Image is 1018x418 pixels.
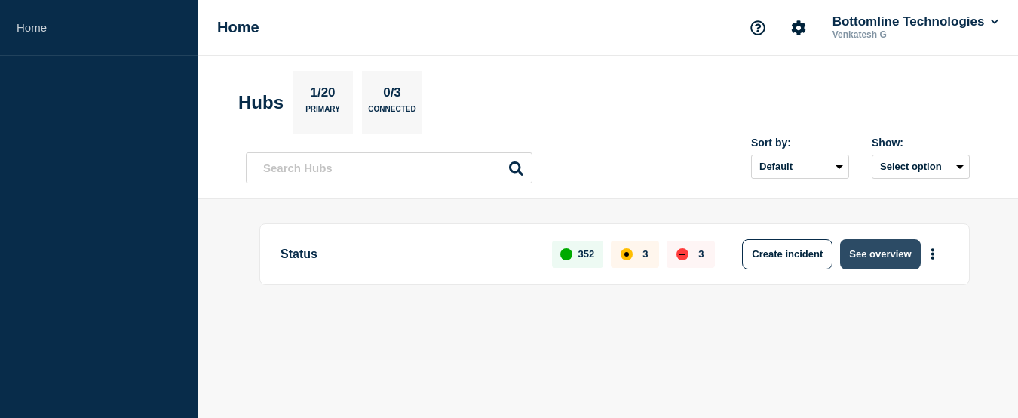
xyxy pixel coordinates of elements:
div: Show: [872,137,970,149]
p: 0/3 [378,85,407,105]
p: Venkatesh G [829,29,986,40]
button: Bottomline Technologies [829,14,1001,29]
p: 352 [578,248,595,260]
button: Create incident [742,239,832,269]
button: Select option [872,155,970,179]
p: Connected [368,105,415,121]
h2: Hubs [238,92,284,113]
div: Sort by: [751,137,849,149]
p: Primary [305,105,340,121]
button: Support [742,12,774,44]
div: affected [621,248,633,260]
p: 3 [698,248,704,260]
input: Search Hubs [246,152,532,183]
button: Account settings [783,12,814,44]
p: 3 [642,248,648,260]
p: 1/20 [305,85,341,105]
h1: Home [217,19,259,36]
button: More actions [923,240,943,268]
select: Sort by [751,155,849,179]
p: Status [281,239,535,269]
div: up [560,248,572,260]
button: See overview [840,239,920,269]
div: down [676,248,688,260]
